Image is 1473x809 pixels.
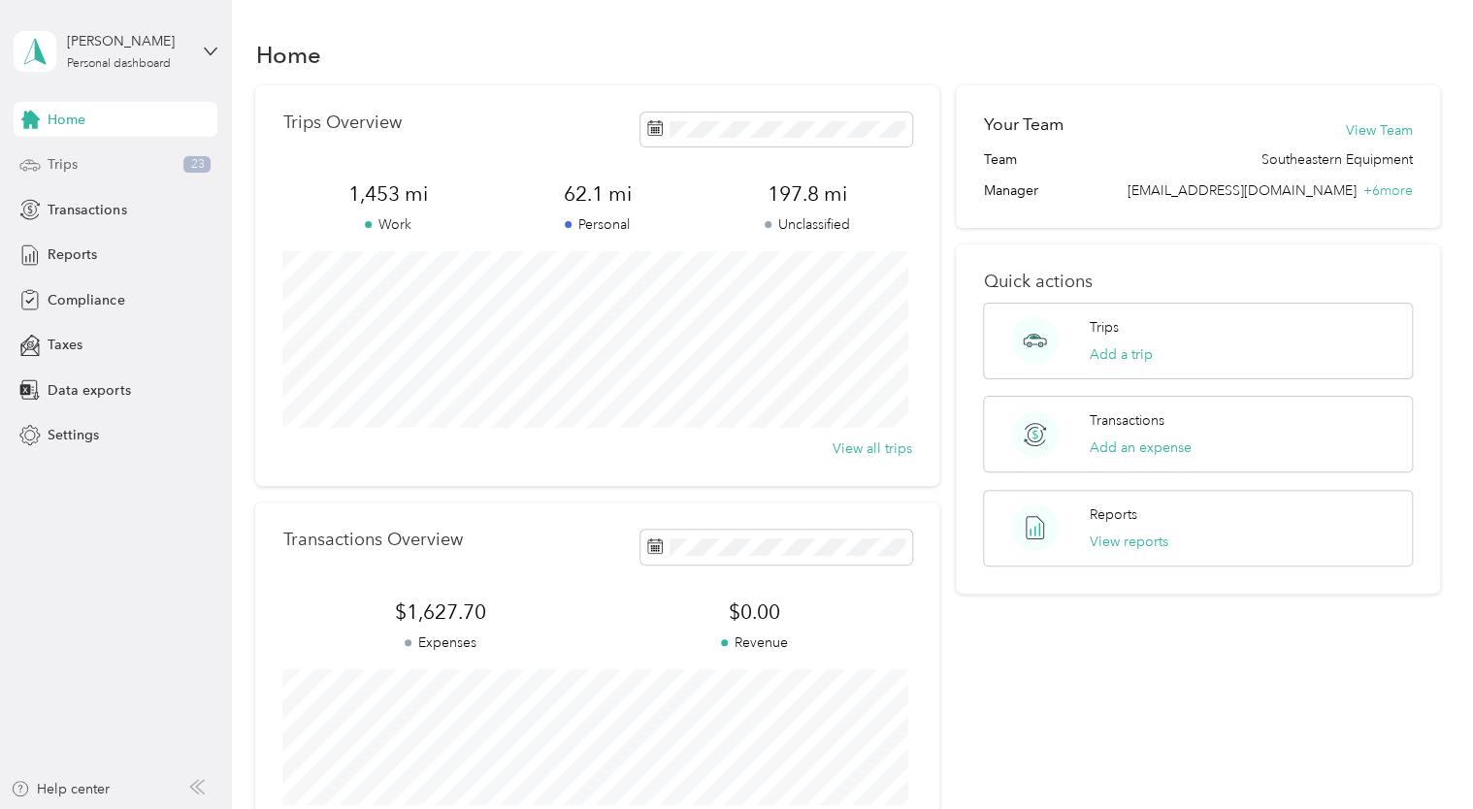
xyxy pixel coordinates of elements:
span: Taxes [48,335,82,355]
span: Manager [983,180,1037,201]
h1: Home [255,45,320,65]
p: Work [282,214,492,235]
button: View Team [1346,120,1413,141]
span: $0.00 [598,599,912,626]
p: Trips Overview [282,113,401,133]
button: View reports [1090,532,1168,552]
button: View all trips [833,438,912,459]
p: Transactions Overview [282,530,462,550]
span: Transactions [48,200,126,220]
span: + 6 more [1363,182,1413,199]
p: Revenue [598,632,912,653]
span: Home [48,110,85,130]
button: Add a trip [1090,344,1153,365]
h2: Your Team [983,113,1063,137]
p: Trips [1090,317,1119,338]
span: Southeastern Equipment [1261,149,1413,170]
div: Personal dashboard [67,58,171,70]
div: [PERSON_NAME] [67,31,188,51]
span: Compliance [48,290,124,310]
p: Reports [1090,504,1137,525]
span: $1,627.70 [282,599,597,626]
iframe: Everlance-gr Chat Button Frame [1364,700,1473,809]
p: Expenses [282,632,597,653]
span: 1,453 mi [282,180,492,208]
span: [EMAIL_ADDRESS][DOMAIN_NAME] [1128,182,1357,199]
p: Transactions [1090,410,1164,431]
span: 23 [183,156,211,174]
p: Personal [493,214,703,235]
span: 197.8 mi [703,180,912,208]
button: Help center [11,779,110,799]
p: Quick actions [983,272,1412,292]
p: Unclassified [703,214,912,235]
span: Team [983,149,1016,170]
span: 62.1 mi [493,180,703,208]
span: Trips [48,154,78,175]
button: Add an expense [1090,437,1192,458]
span: Reports [48,244,97,265]
span: Settings [48,425,99,445]
span: Data exports [48,380,130,401]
